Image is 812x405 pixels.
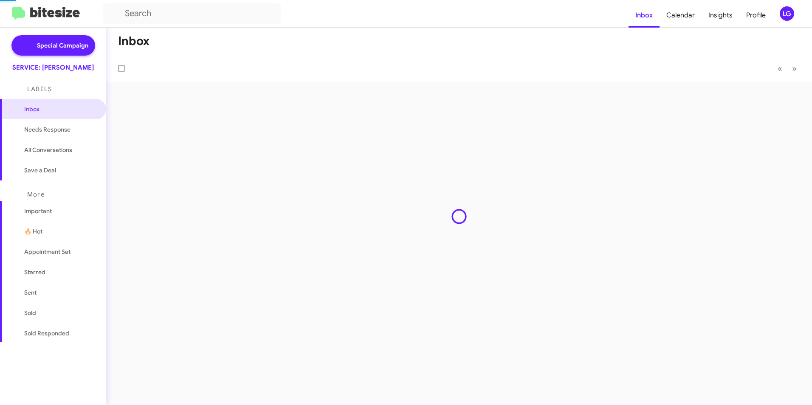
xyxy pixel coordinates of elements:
div: LG [780,6,794,21]
button: Next [787,60,802,77]
span: Sold Responded [24,329,69,337]
a: Special Campaign [11,35,95,56]
span: Sent [24,288,37,297]
a: Calendar [660,3,702,28]
span: All Conversations [24,146,72,154]
span: Needs Response [24,125,96,134]
span: Important [24,207,96,215]
nav: Page navigation example [773,60,802,77]
span: Labels [27,85,52,93]
a: Profile [739,3,773,28]
span: Starred [24,268,45,276]
button: Previous [773,60,787,77]
span: Inbox [24,105,96,113]
span: » [792,63,797,74]
span: Save a Deal [24,166,56,174]
button: LG [773,6,803,21]
span: More [27,191,45,198]
span: Special Campaign [37,41,88,50]
input: Search [103,3,281,24]
span: « [778,63,782,74]
a: Insights [702,3,739,28]
h1: Inbox [118,34,149,48]
span: 🔥 Hot [24,227,42,236]
span: Sold [24,309,36,317]
div: SERVICE: [PERSON_NAME] [12,63,94,72]
a: Inbox [629,3,660,28]
span: Appointment Set [24,247,70,256]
